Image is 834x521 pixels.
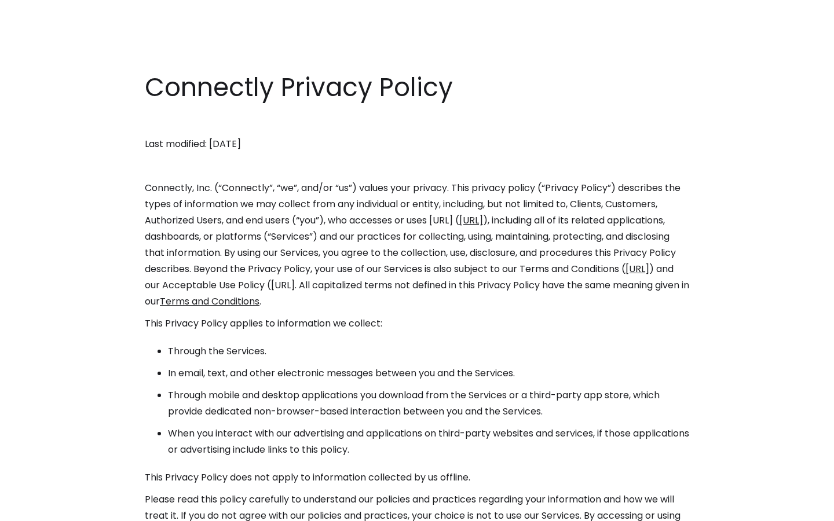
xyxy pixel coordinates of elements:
[145,469,689,486] p: This Privacy Policy does not apply to information collected by us offline.
[145,69,689,105] h1: Connectly Privacy Policy
[168,387,689,420] li: Through mobile and desktop applications you download from the Services or a third-party app store...
[168,365,689,381] li: In email, text, and other electronic messages between you and the Services.
[23,501,69,517] ul: Language list
[459,214,483,227] a: [URL]
[625,262,649,276] a: [URL]
[145,158,689,174] p: ‍
[168,343,689,359] li: Through the Services.
[168,425,689,458] li: When you interact with our advertising and applications on third-party websites and services, if ...
[145,114,689,130] p: ‍
[12,500,69,517] aside: Language selected: English
[145,315,689,332] p: This Privacy Policy applies to information we collect:
[160,295,259,308] a: Terms and Conditions
[145,136,689,152] p: Last modified: [DATE]
[145,180,689,310] p: Connectly, Inc. (“Connectly”, “we”, and/or “us”) values your privacy. This privacy policy (“Priva...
